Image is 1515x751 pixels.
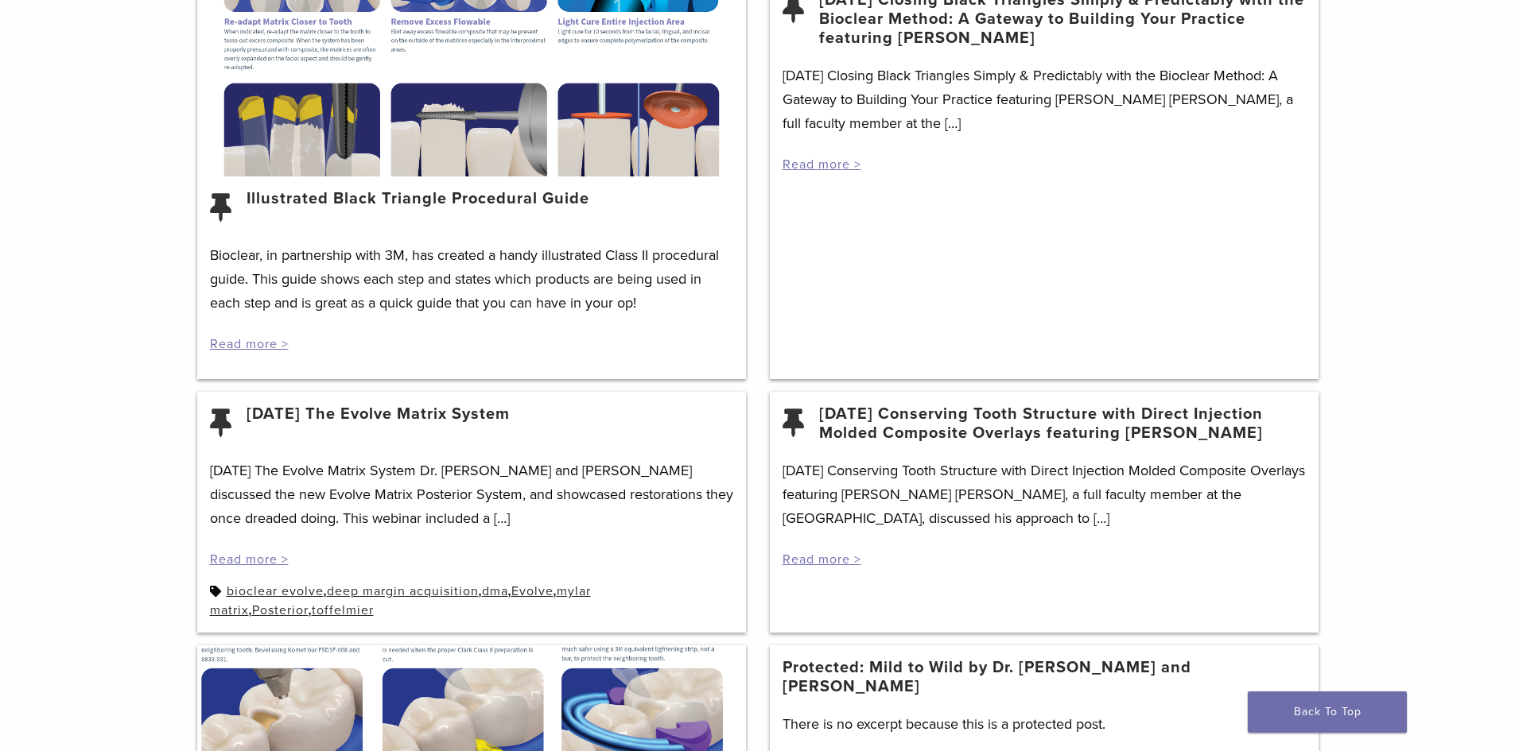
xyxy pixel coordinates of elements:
p: There is no excerpt because this is a protected post. [783,712,1306,736]
a: Protected: Mild to Wild by Dr. [PERSON_NAME] and [PERSON_NAME] [783,658,1306,696]
a: dma [482,583,508,599]
p: Bioclear, in partnership with 3M, has created a handy illustrated Class II procedural guide. This... [210,243,733,315]
p: [DATE] The Evolve Matrix System Dr. [PERSON_NAME] and [PERSON_NAME] discussed the new Evolve Matr... [210,459,733,530]
a: Back To Top [1248,691,1407,733]
p: [DATE] Conserving Tooth Structure with Direct Injection Molded Composite Overlays featuring [PERS... [783,459,1306,530]
a: deep margin acquisition [327,583,479,599]
a: Read more > [783,157,861,172]
a: Read more > [210,336,289,352]
a: [DATE] The Evolve Matrix System [247,405,510,443]
p: [DATE] Closing Black Triangles Simply & Predictably with the Bioclear Method: A Gateway to Buildi... [783,64,1306,135]
a: Posterior [252,602,309,618]
a: Read more > [783,552,861,567]
a: toffelmier [312,602,374,618]
a: Evolve [511,583,554,599]
a: bioclear evolve [227,583,324,599]
a: [DATE] Conserving Tooth Structure with Direct Injection Molded Composite Overlays featuring [PERS... [819,405,1306,443]
a: Illustrated Black Triangle Procedural Guide [247,189,589,227]
div: , , , , , , [210,582,733,620]
a: Read more > [210,552,289,567]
